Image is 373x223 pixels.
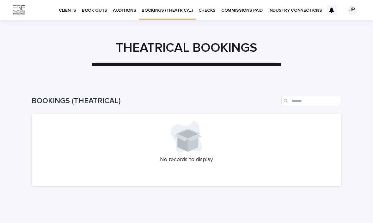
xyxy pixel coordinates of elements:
[281,96,341,106] input: Search
[347,5,357,15] div: JP
[32,40,341,56] h1: THEATRICAL BOOKINGS
[13,4,25,16] img: Km9EesSdRbS9ajqhBzyo
[32,97,279,106] h1: BOOKINGS (THEATRICAL)
[39,156,334,163] p: No records to display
